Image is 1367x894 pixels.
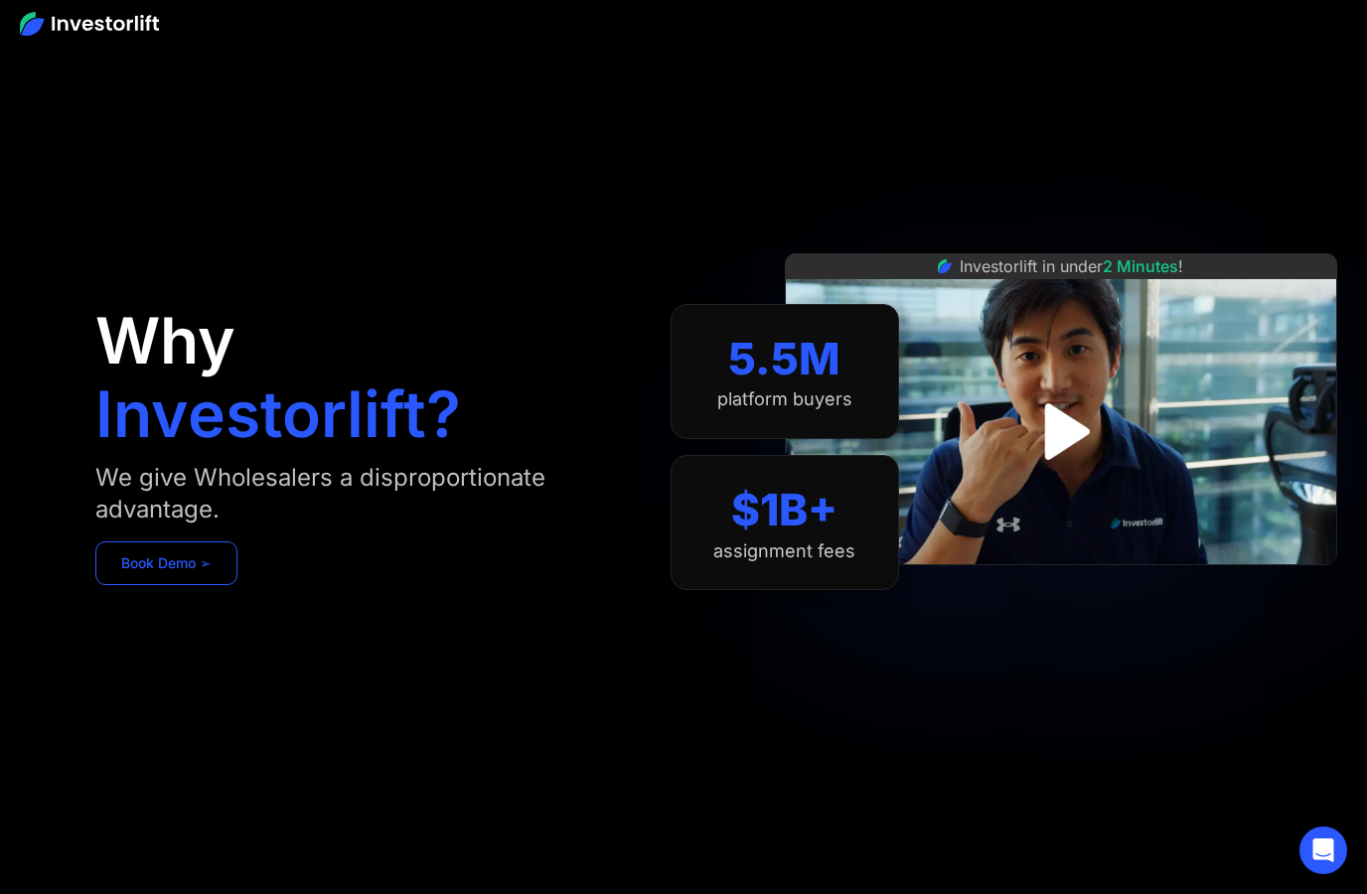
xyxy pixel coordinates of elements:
h1: Investorlift? [95,382,461,446]
div: Investorlift in under ! [960,254,1183,278]
div: platform buyers [717,388,852,410]
div: Open Intercom Messenger [1299,826,1347,874]
div: We give Wholesalers a disproportionate advantage. [95,462,630,525]
div: assignment fees [713,540,855,562]
iframe: Customer reviews powered by Trustpilot [912,575,1210,599]
span: 2 Minutes [1103,256,1178,276]
div: $1B+ [731,484,837,536]
a: Book Demo ➢ [95,541,237,585]
a: open lightbox [1016,387,1105,476]
h1: Why [95,309,235,372]
div: 5.5M [728,333,840,385]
